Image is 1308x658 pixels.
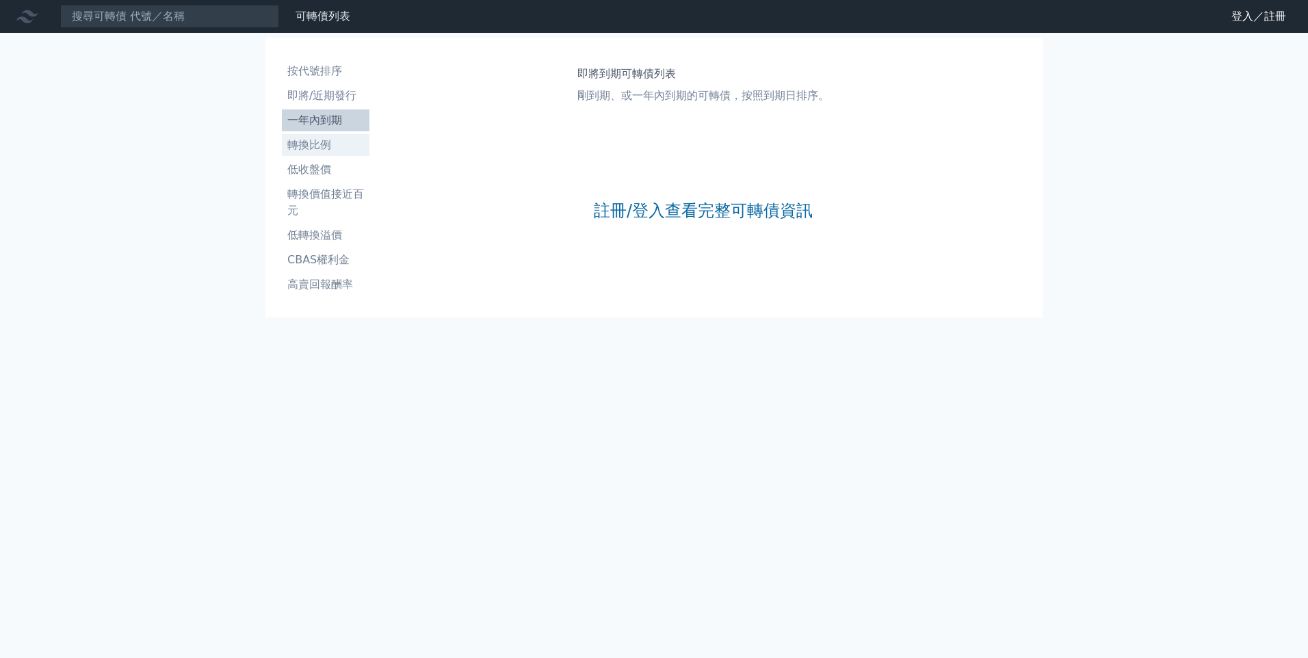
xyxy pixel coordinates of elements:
[594,200,813,222] a: 註冊/登入查看完整可轉債資訊
[282,276,369,293] li: 高賣回報酬率
[60,5,279,28] input: 搜尋可轉債 代號／名稱
[282,249,369,271] a: CBAS權利金
[296,10,350,23] a: 可轉債列表
[282,227,369,244] li: 低轉換溢價
[282,161,369,178] li: 低收盤價
[1220,5,1297,27] a: 登入／註冊
[282,85,369,107] a: 即將/近期發行
[282,137,369,153] li: 轉換比例
[282,60,369,82] a: 按代號排序
[282,109,369,131] a: 一年內到期
[282,274,369,295] a: 高賣回報酬率
[282,63,369,79] li: 按代號排序
[282,252,369,268] li: CBAS權利金
[282,159,369,181] a: 低收盤價
[577,88,829,104] p: 剛到期、或一年內到期的可轉債，按照到期日排序。
[282,112,369,129] li: 一年內到期
[577,66,829,82] h1: 即將到期可轉債列表
[282,134,369,156] a: 轉換比例
[282,88,369,104] li: 即將/近期發行
[282,224,369,246] a: 低轉換溢價
[282,186,369,219] li: 轉換價值接近百元
[282,183,369,222] a: 轉換價值接近百元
